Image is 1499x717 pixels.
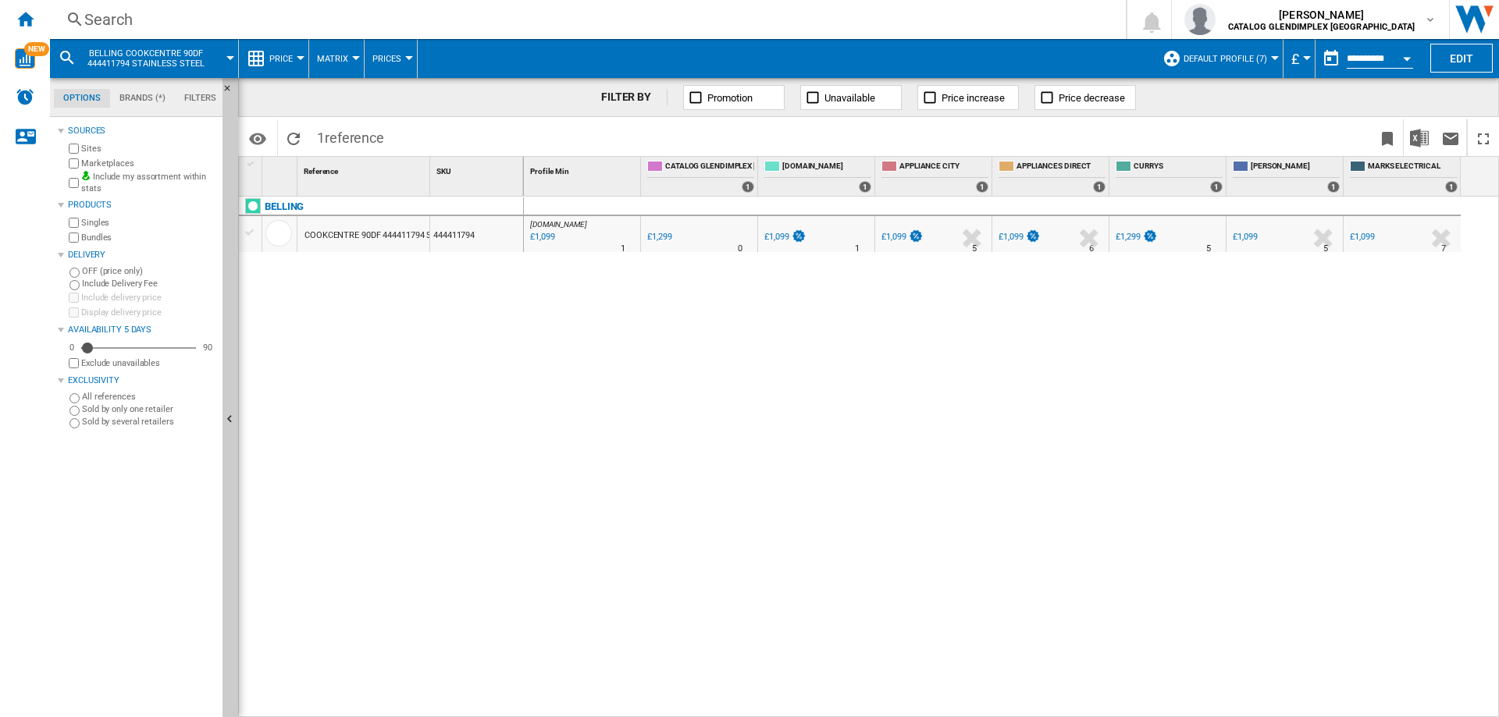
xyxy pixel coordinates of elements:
label: Bundles [81,232,216,243]
md-tab-item: Options [54,89,110,108]
span: Price decrease [1059,92,1125,104]
md-slider: Availability [81,340,196,356]
div: Last updated : Thursday, 9 October 2025 10:12 [528,229,554,245]
div: 1 offers sold by MARKS ELECTRICAL [1445,181,1458,193]
button: md-calendar [1316,43,1347,74]
img: mysite-bg-18x18.png [81,171,91,180]
img: promotionV3.png [791,229,806,243]
span: [DOMAIN_NAME] [782,161,871,174]
button: £ [1291,39,1307,78]
div: Click to filter on that brand [265,197,304,216]
label: Display delivery price [81,307,216,318]
b: CATALOG GLENDIMPLEX [GEOGRAPHIC_DATA] [1228,22,1415,32]
input: Sold by several retailers [69,418,80,428]
div: Reference Sort None [301,157,429,181]
div: 0 [66,342,78,353]
div: Delivery Time : 1 day [855,241,860,257]
span: SKU [436,167,451,176]
label: OFF (price only) [82,265,216,277]
button: Price [269,39,301,78]
img: promotionV3.png [1142,229,1158,243]
div: Sort None [265,157,297,181]
span: CATALOG GLENDIMPLEX [GEOGRAPHIC_DATA] [665,161,754,174]
span: 1 [309,119,392,152]
button: Default profile (7) [1184,39,1275,78]
div: £1,099 [1233,232,1257,242]
button: Download in Excel [1404,119,1435,156]
div: MARKS ELECTRICAL 1 offers sold by MARKS ELECTRICAL [1347,157,1461,196]
span: £ [1291,51,1299,67]
span: CURRYS [1134,161,1223,174]
button: BELLING COOKCENTRE 90DF 444411794 STAINLESS STEEL [83,39,224,78]
div: 1 offers sold by APPLIANCES DIRECT [1093,181,1106,193]
span: [PERSON_NAME] [1251,161,1340,174]
label: Include Delivery Fee [82,278,216,289]
span: APPLIANCES DIRECT [1017,161,1106,174]
button: Open calendar [1393,42,1421,70]
label: Sites [81,143,216,154]
label: Marketplaces [81,158,216,169]
div: Sort None [527,157,640,181]
span: Price increase [942,92,1005,104]
button: Promotion [683,85,785,110]
span: BELLING COOKCENTRE 90DF 444411794 STAINLESS STEEL [83,48,208,69]
span: APPLIANCE CITY [899,161,988,174]
button: Matrix [317,39,356,78]
span: Profile Min [530,167,569,176]
span: NEW [24,42,49,56]
input: Bundles [69,232,79,243]
div: £1,299 [1113,229,1158,245]
div: Products [68,199,216,211]
button: Bookmark this report [1372,119,1403,156]
button: Price decrease [1034,85,1136,110]
div: Sort None [301,157,429,181]
div: Delivery [68,249,216,261]
span: reference [325,130,384,146]
span: Default profile (7) [1184,54,1267,64]
span: Reference [304,167,338,176]
input: Sites [69,144,79,154]
div: SKU Sort None [433,157,523,181]
span: Unavailable [824,92,875,104]
div: 1 offers sold by CATALOG GLENDIMPLEX UK [742,181,754,193]
md-menu: Currency [1284,39,1316,78]
md-tab-item: Brands (*) [110,89,175,108]
div: £1,099 [881,232,906,242]
div: Default profile (7) [1163,39,1275,78]
img: profile.jpg [1184,4,1216,35]
div: Prices [372,39,409,78]
div: Delivery Time : 1 day [621,241,625,257]
button: Reload [278,119,309,156]
button: Hide [223,78,241,106]
button: Options [242,124,273,152]
div: 1 offers sold by CURRYS [1210,181,1223,193]
input: Include Delivery Fee [69,280,80,290]
input: Display delivery price [69,307,79,318]
button: Unavailable [800,85,902,110]
label: Include delivery price [81,292,216,303]
div: Delivery Time : 7 days [1441,241,1446,257]
span: Matrix [317,54,348,64]
div: 1 offers sold by APPLIANCE CITY [976,181,988,193]
label: Sold by only one retailer [82,403,216,415]
input: All references [69,393,80,403]
div: APPLIANCES DIRECT 1 offers sold by APPLIANCES DIRECT [995,157,1109,196]
span: Promotion [707,92,753,104]
div: COOKCENTRE 90DF 444411794 STAINLESS STEEL [304,218,498,254]
button: Price increase [917,85,1019,110]
img: promotionV3.png [908,229,924,243]
div: 90 [199,342,216,353]
input: Include delivery price [69,293,79,303]
div: CURRYS 1 offers sold by CURRYS [1113,157,1226,196]
input: Display delivery price [69,358,79,368]
div: £1,099 [996,229,1041,245]
button: Edit [1430,44,1493,73]
div: Delivery Time : 5 days [972,241,977,257]
div: 444411794 [430,216,523,252]
input: Sold by only one retailer [69,406,80,416]
img: excel-24x24.png [1410,129,1429,147]
div: [PERSON_NAME] 1 offers sold by JOHN LEWIS [1230,157,1343,196]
